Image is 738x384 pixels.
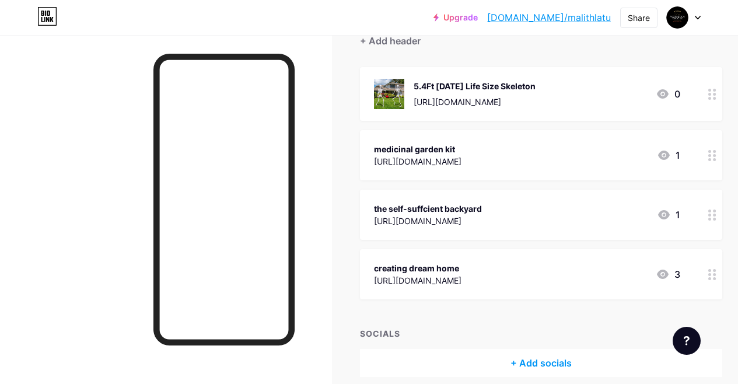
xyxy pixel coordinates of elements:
div: 1 [657,148,680,162]
div: + Add socials [360,349,722,377]
div: medicinal garden kit [374,143,461,155]
div: Share [628,12,650,24]
div: [URL][DOMAIN_NAME] [374,155,461,167]
div: 5.4Ft [DATE] Life Size Skeleton [414,80,536,92]
div: [URL][DOMAIN_NAME] [414,96,536,108]
div: 1 [657,208,680,222]
a: [DOMAIN_NAME]/malithlatu [487,11,611,25]
div: + Add header [360,34,421,48]
div: [URL][DOMAIN_NAME] [374,215,482,227]
div: [URL][DOMAIN_NAME] [374,274,461,287]
div: the self-suffcient backyard [374,203,482,215]
div: 0 [656,87,680,101]
div: creating dream home [374,262,461,274]
div: SOCIALS [360,327,722,340]
img: malith Lanka [666,6,688,29]
div: 3 [656,267,680,281]
a: Upgrade [433,13,478,22]
img: 5.4Ft Halloween Life Size Skeleton [374,79,404,109]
